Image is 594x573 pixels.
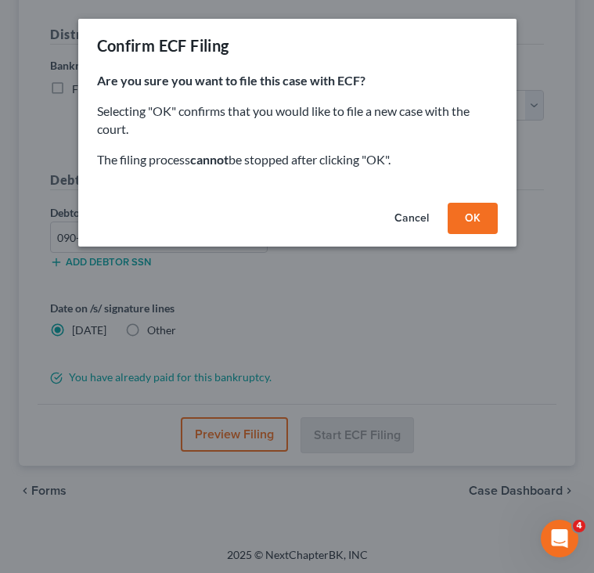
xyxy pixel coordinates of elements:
p: Selecting "OK" confirms that you would like to file a new case with the court. [97,103,498,139]
strong: cannot [190,152,229,167]
div: Confirm ECF Filing [97,34,229,56]
p: The filing process be stopped after clicking "OK". [97,151,498,169]
strong: Are you sure you want to file this case with ECF? [97,73,365,88]
button: Cancel [382,203,441,234]
iframe: Intercom live chat [541,520,578,557]
button: OK [448,203,498,234]
span: 4 [573,520,585,532]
